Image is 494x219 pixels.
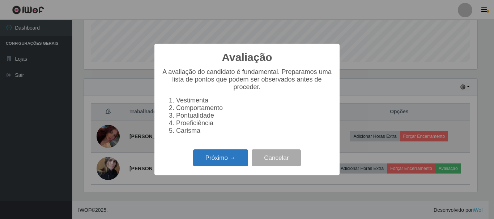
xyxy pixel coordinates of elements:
li: Proeficiência [176,119,332,127]
button: Próximo → [193,149,248,166]
li: Comportamento [176,104,332,112]
p: A avaliação do candidato é fundamental. Preparamos uma lista de pontos que podem ser observados a... [162,68,332,91]
li: Pontualidade [176,112,332,119]
li: Vestimenta [176,97,332,104]
h2: Avaliação [222,51,272,64]
button: Cancelar [252,149,301,166]
li: Carisma [176,127,332,135]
